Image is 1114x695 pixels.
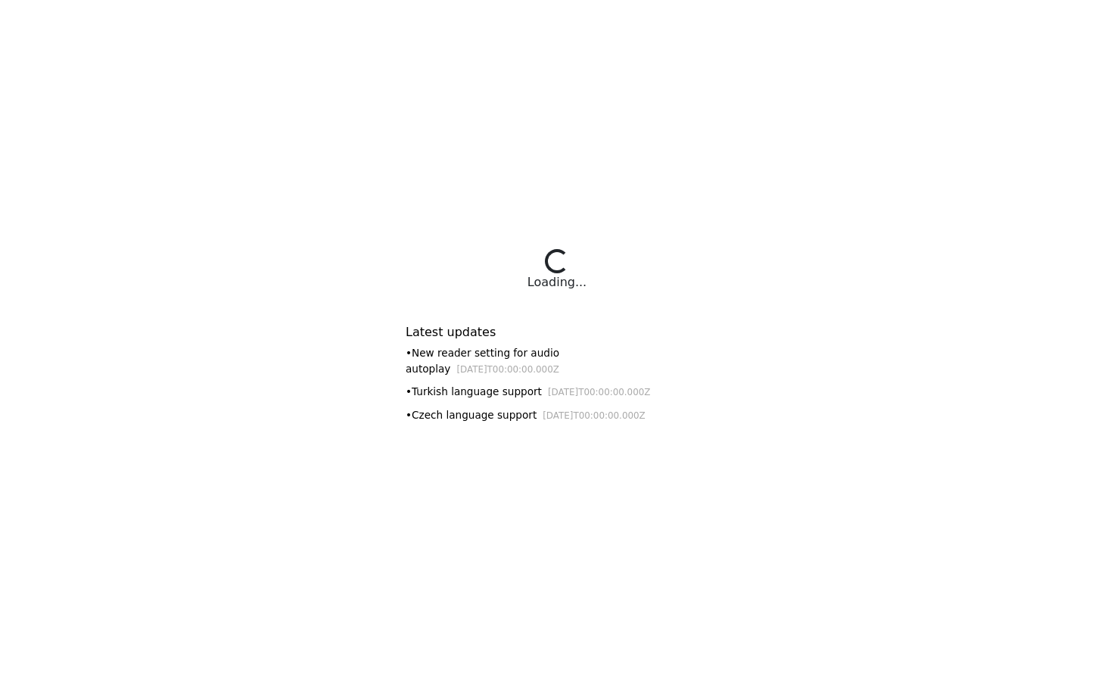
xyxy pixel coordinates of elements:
[406,345,708,376] div: • New reader setting for audio autoplay
[527,273,587,291] div: Loading...
[543,410,646,421] small: [DATE]T00:00:00.000Z
[406,407,708,423] div: • Czech language support
[456,364,559,375] small: [DATE]T00:00:00.000Z
[406,325,708,339] h6: Latest updates
[548,387,651,397] small: [DATE]T00:00:00.000Z
[406,384,708,400] div: • Turkish language support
